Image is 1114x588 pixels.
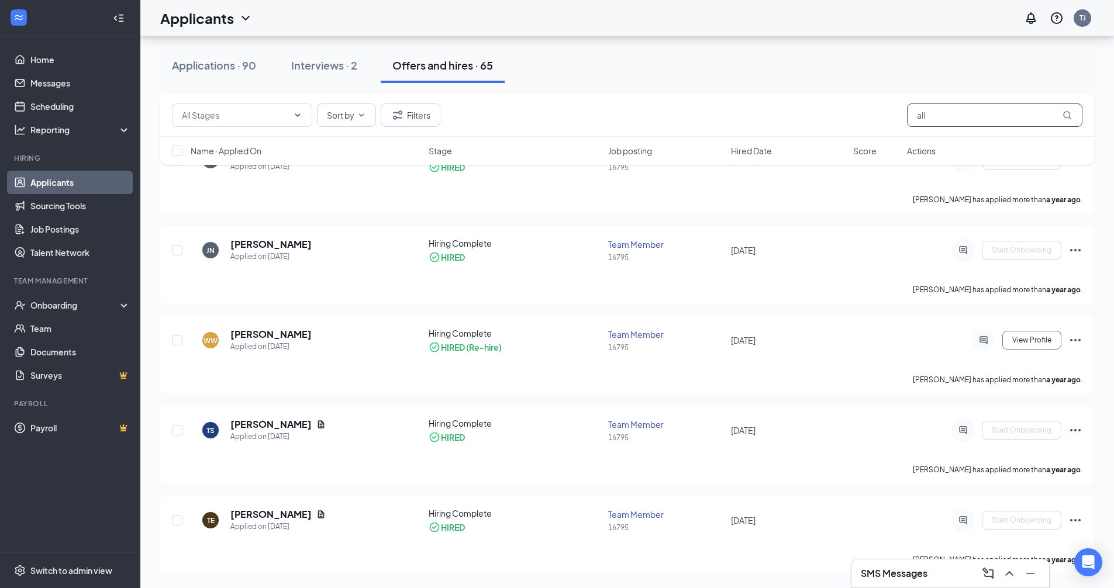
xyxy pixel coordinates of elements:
[1063,110,1072,120] svg: MagnifyingGlass
[982,421,1061,440] button: Start Onboarding
[982,241,1061,260] button: Start Onboarding
[30,364,130,387] a: SurveysCrown
[429,341,440,353] svg: CheckmarkCircle
[608,523,723,532] div: 16795
[1068,333,1082,347] svg: Ellipses
[230,508,312,521] h5: [PERSON_NAME]
[429,417,602,429] div: Hiring Complete
[907,145,936,157] span: Actions
[608,343,723,352] div: 16795
[913,555,1082,565] p: [PERSON_NAME] has applied more than .
[14,299,26,311] svg: UserCheck
[230,341,312,352] div: Applied on [DATE]
[1046,555,1081,564] b: a year ago
[230,431,326,442] div: Applied on [DATE]
[913,465,1082,475] p: [PERSON_NAME] has applied more than .
[182,109,288,122] input: All Stages
[861,567,927,580] h3: SMS Messages
[14,565,26,576] svg: Settings
[913,195,1082,205] p: [PERSON_NAME] has applied more than .
[956,516,970,525] svg: ActiveChat
[327,111,354,119] span: Sort by
[1023,566,1037,580] svg: Minimize
[1068,513,1082,527] svg: Ellipses
[1002,331,1061,350] button: View Profile
[30,124,131,136] div: Reporting
[608,418,723,430] div: Team Member
[230,251,312,262] div: Applied on [DATE]
[977,335,991,345] svg: ActiveChat
[608,433,723,442] div: 16795
[608,328,723,340] div: Team Member
[113,12,125,24] svg: Collapse
[30,416,130,440] a: PayrollCrown
[429,521,440,533] svg: CheckmarkCircle
[731,245,756,255] span: [DATE]
[239,11,253,25] svg: ChevronDown
[230,521,326,532] div: Applied on [DATE]
[1074,548,1102,576] div: Open Intercom Messenger
[14,124,26,136] svg: Analysis
[1050,11,1064,25] svg: QuestionInfo
[1068,243,1082,257] svg: Ellipses
[381,103,440,127] button: Filter Filters
[293,110,302,120] svg: ChevronDown
[30,299,120,311] div: Onboarding
[608,509,723,520] div: Team Member
[429,237,602,249] div: Hiring Complete
[1079,13,1086,23] div: TJ
[13,12,25,23] svg: WorkstreamLogo
[907,103,1082,127] input: Search in offers and hires
[429,327,602,339] div: Hiring Complete
[1068,423,1082,437] svg: Ellipses
[30,217,130,241] a: Job Postings
[1000,564,1019,583] button: ChevronUp
[30,48,130,71] a: Home
[316,420,326,429] svg: Document
[429,507,602,519] div: Hiring Complete
[172,58,256,72] div: Applications · 90
[608,253,723,262] div: 16795
[1002,566,1016,580] svg: ChevronUp
[429,145,452,157] span: Stage
[1046,195,1081,204] b: a year ago
[731,425,756,435] span: [DATE]
[30,565,112,576] div: Switch to admin view
[391,108,405,122] svg: Filter
[230,418,312,431] h5: [PERSON_NAME]
[230,238,312,251] h5: [PERSON_NAME]
[30,95,130,118] a: Scheduling
[207,516,215,525] div: TE
[191,145,261,157] span: Name · Applied On
[14,399,128,409] div: Payroll
[441,341,502,353] div: HIRED (Re-hire)
[14,153,128,163] div: Hiring
[441,521,465,533] div: HIRED
[981,566,995,580] svg: ComposeMessage
[30,241,130,264] a: Talent Network
[230,328,312,341] h5: [PERSON_NAME]
[1046,285,1081,294] b: a year ago
[1046,465,1081,474] b: a year ago
[30,71,130,95] a: Messages
[853,145,877,157] span: Score
[206,245,215,255] div: JN
[317,103,376,127] button: Sort byChevronDown
[204,335,218,345] div: WW
[429,251,440,263] svg: CheckmarkCircle
[30,194,130,217] a: Sourcing Tools
[913,285,1082,295] p: [PERSON_NAME] has applied more than .
[441,431,465,443] div: HIRED
[1046,375,1081,384] b: a year ago
[731,335,756,345] span: [DATE]
[206,426,215,435] div: TS
[956,245,970,255] svg: ActiveChat
[30,340,130,364] a: Documents
[429,431,440,443] svg: CheckmarkCircle
[731,515,756,525] span: [DATE]
[392,58,493,72] div: Offers and hires · 65
[992,516,1051,524] span: Start Onboarding
[30,317,130,340] a: Team
[979,564,998,583] button: ComposeMessage
[30,171,130,194] a: Applicants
